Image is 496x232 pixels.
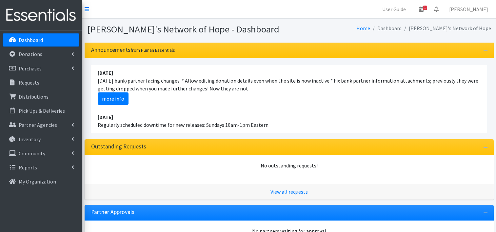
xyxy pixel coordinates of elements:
[3,62,79,75] a: Purchases
[91,47,175,53] h3: Announcements
[3,133,79,146] a: Inventory
[19,122,57,128] p: Partner Agencies
[19,37,43,43] p: Dashboard
[3,161,79,174] a: Reports
[98,92,129,105] a: more info
[19,150,45,157] p: Community
[3,104,79,117] a: Pick Ups & Deliveries
[19,107,65,114] p: Pick Ups & Deliveries
[3,90,79,103] a: Distributions
[377,3,411,16] a: User Guide
[3,118,79,131] a: Partner Agencies
[19,136,41,143] p: Inventory
[91,65,487,109] li: [DATE] bank/partner facing changes: * Allow editing donation details even when the site is now in...
[3,147,79,160] a: Community
[3,175,79,188] a: My Organization
[19,51,42,57] p: Donations
[3,48,79,61] a: Donations
[19,164,37,171] p: Reports
[19,65,42,72] p: Purchases
[98,114,113,120] strong: [DATE]
[91,209,134,216] h3: Partner Approvals
[270,188,308,195] a: View all requests
[444,3,493,16] a: [PERSON_NAME]
[87,24,287,35] h1: [PERSON_NAME]'s Network of Hope - Dashboard
[19,79,39,86] p: Requests
[423,6,427,10] span: 1
[414,3,429,16] a: 1
[19,93,49,100] p: Distributions
[356,25,370,31] a: Home
[19,178,56,185] p: My Organization
[370,24,402,33] li: Dashboard
[130,47,175,53] small: from Human Essentials
[3,33,79,47] a: Dashboard
[91,162,487,169] div: No outstanding requests!
[3,76,79,89] a: Requests
[98,69,113,76] strong: [DATE]
[402,24,491,33] li: [PERSON_NAME]'s Network of Hope
[91,109,487,133] li: Regularly scheduled downtime for new releases: Sundays 10am-1pm Eastern.
[91,143,146,150] h3: Outstanding Requests
[3,4,79,26] img: HumanEssentials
